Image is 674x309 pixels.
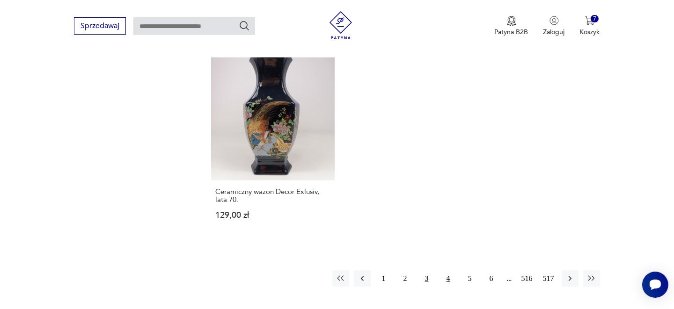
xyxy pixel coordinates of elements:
img: Ikona medalu [507,16,516,26]
a: Ikona medaluPatyna B2B [495,16,528,36]
button: Patyna B2B [495,16,528,36]
img: Ikonka użytkownika [549,16,559,25]
button: 2 [397,270,414,287]
p: Patyna B2B [495,28,528,36]
iframe: Smartsupp widget button [642,272,668,298]
button: Zaloguj [543,16,565,36]
p: 129,00 zł [215,211,330,219]
button: 516 [519,270,535,287]
p: Zaloguj [543,28,565,36]
button: 5 [462,270,478,287]
button: 7Koszyk [580,16,600,36]
button: Szukaj [239,20,250,31]
img: Patyna - sklep z meblami i dekoracjami vintage [327,11,355,39]
a: Ceramiczny wazon Decor Exlusiv, lata 70.Ceramiczny wazon Decor Exlusiv, lata 70.129,00 zł [211,57,334,237]
img: Ikona koszyka [585,16,594,25]
button: 517 [540,270,557,287]
button: 1 [375,270,392,287]
button: 3 [418,270,435,287]
button: 6 [483,270,500,287]
button: Sprzedawaj [74,17,126,35]
div: 7 [591,15,599,23]
a: Sprzedawaj [74,23,126,30]
h3: Ceramiczny wazon Decor Exlusiv, lata 70. [215,188,330,204]
button: 4 [440,270,457,287]
p: Koszyk [580,28,600,36]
